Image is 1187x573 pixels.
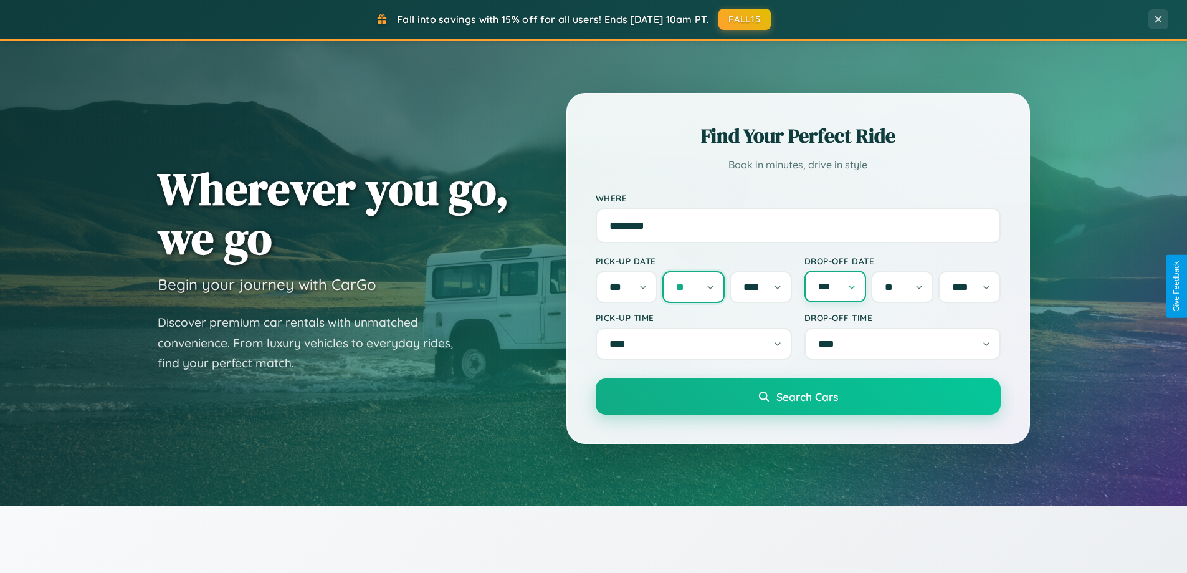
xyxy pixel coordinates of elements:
h2: Find Your Perfect Ride [596,122,1001,150]
label: Pick-up Date [596,256,792,266]
label: Where [596,193,1001,203]
label: Pick-up Time [596,312,792,323]
p: Book in minutes, drive in style [596,156,1001,174]
button: Search Cars [596,378,1001,415]
button: FALL15 [718,9,771,30]
span: Fall into savings with 15% off for all users! Ends [DATE] 10am PT. [397,13,709,26]
label: Drop-off Date [804,256,1001,266]
div: Give Feedback [1172,261,1181,312]
h1: Wherever you go, we go [158,164,509,262]
span: Search Cars [776,390,838,403]
h3: Begin your journey with CarGo [158,275,376,294]
p: Discover premium car rentals with unmatched convenience. From luxury vehicles to everyday rides, ... [158,312,469,373]
label: Drop-off Time [804,312,1001,323]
